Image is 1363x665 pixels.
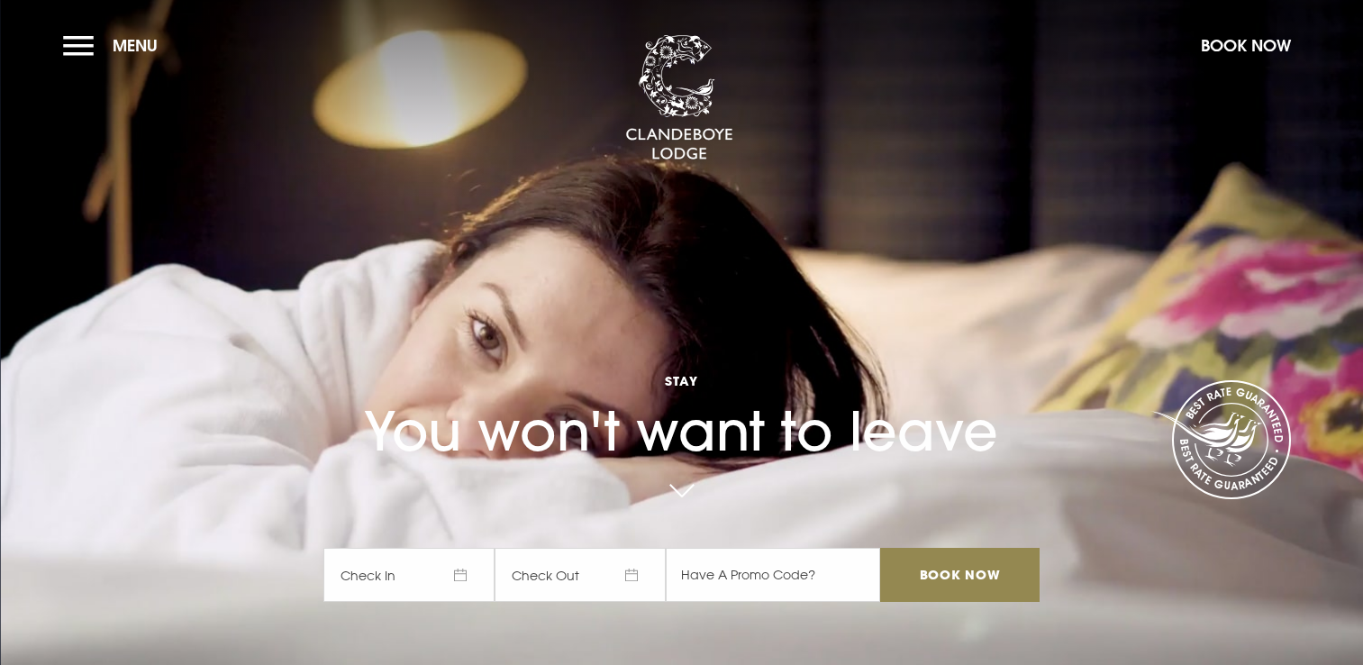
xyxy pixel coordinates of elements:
[323,330,1039,463] h1: You won't want to leave
[666,548,880,602] input: Have A Promo Code?
[495,548,666,602] span: Check Out
[1192,26,1300,65] button: Book Now
[323,548,495,602] span: Check In
[625,35,733,161] img: Clandeboye Lodge
[323,372,1039,389] span: Stay
[63,26,167,65] button: Menu
[880,548,1039,602] input: Book Now
[113,35,158,56] span: Menu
